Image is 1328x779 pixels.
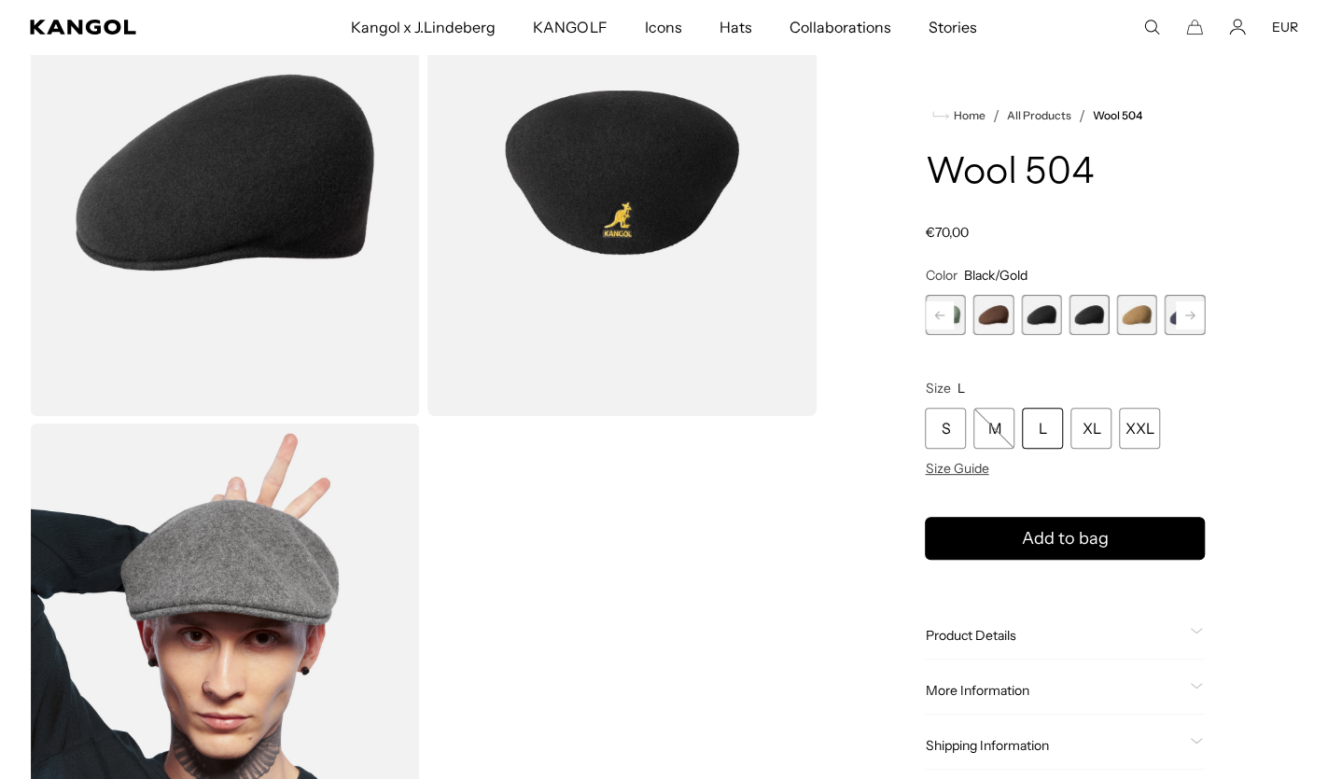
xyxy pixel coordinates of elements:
button: Add to bag [925,517,1205,560]
div: 8 of 21 [973,295,1013,335]
span: Size [925,380,950,396]
nav: breadcrumbs [925,104,1205,127]
a: Account [1229,19,1246,35]
div: S [925,408,966,449]
div: XL [1070,408,1111,449]
li: / [985,104,999,127]
span: Size Guide [925,460,988,477]
li: / [1071,104,1085,127]
span: Add to bag [1022,526,1109,551]
span: Black/Gold [963,267,1027,284]
span: Product Details [925,627,1182,644]
div: 10 of 21 [1069,295,1109,335]
a: All Products [1007,109,1071,122]
span: Shipping Information [925,737,1182,754]
div: XXL [1119,408,1160,449]
span: More Information [925,682,1182,699]
span: €70,00 [925,224,968,241]
label: Black/Gold [1069,295,1109,335]
button: Cart [1186,19,1203,35]
div: L [1022,408,1063,449]
a: Home [932,107,985,124]
span: L [957,380,964,396]
label: Black [1021,295,1061,335]
div: 11 of 21 [1117,295,1157,335]
summary: Search here [1143,19,1160,35]
button: EUR [1272,19,1298,35]
div: 7 of 21 [925,295,965,335]
div: 9 of 21 [1021,295,1061,335]
label: Camel [1117,295,1157,335]
div: M [973,408,1014,449]
div: 12 of 21 [1165,295,1205,335]
label: Sage Green [925,295,965,335]
span: Home [949,109,985,122]
label: Dark Blue [1165,295,1205,335]
span: Color [925,267,957,284]
h1: Wool 504 [925,153,1205,194]
a: Wool 504 [1093,109,1142,122]
a: Kangol [30,20,231,35]
label: Tobacco [973,295,1013,335]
